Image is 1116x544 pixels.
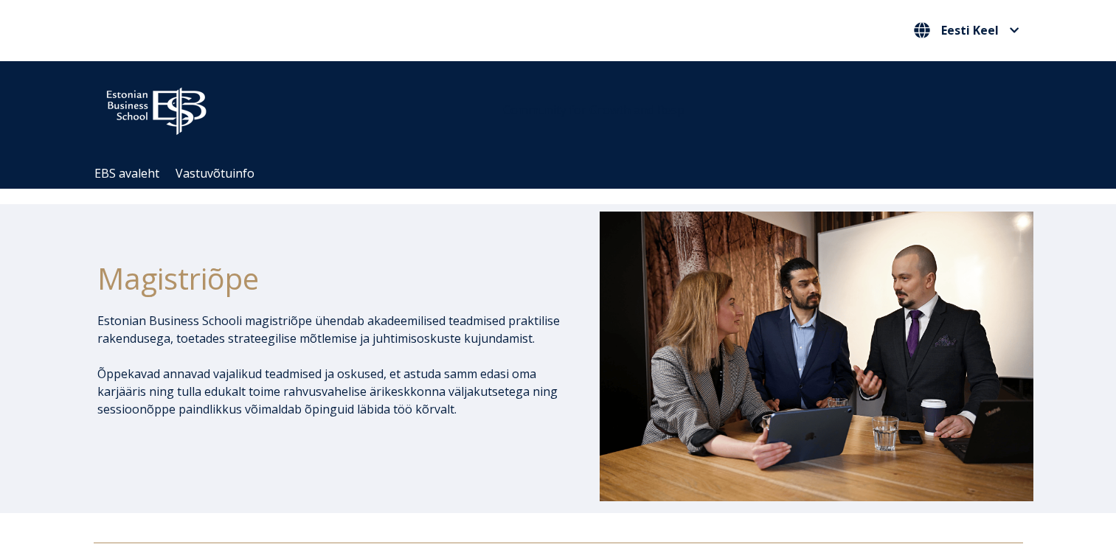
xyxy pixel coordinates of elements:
a: EBS avaleht [94,165,159,181]
img: DSC_1073 [600,212,1033,501]
h1: Magistriõpe [97,260,561,297]
nav: Vali oma keel [910,18,1023,43]
span: Community for Growth and Resp [503,102,684,118]
a: Vastuvõtuinfo [176,165,254,181]
img: ebs_logo2016_white [94,76,219,139]
button: Eesti Keel [910,18,1023,42]
div: Navigation Menu [86,158,1045,189]
p: Estonian Business Schooli magistriõpe ühendab akadeemilised teadmised praktilise rakendusega, toe... [97,312,561,347]
p: Õppekavad annavad vajalikud teadmised ja oskused, et astuda samm edasi oma karjääris ning tulla e... [97,365,561,418]
span: Eesti Keel [941,24,999,36]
